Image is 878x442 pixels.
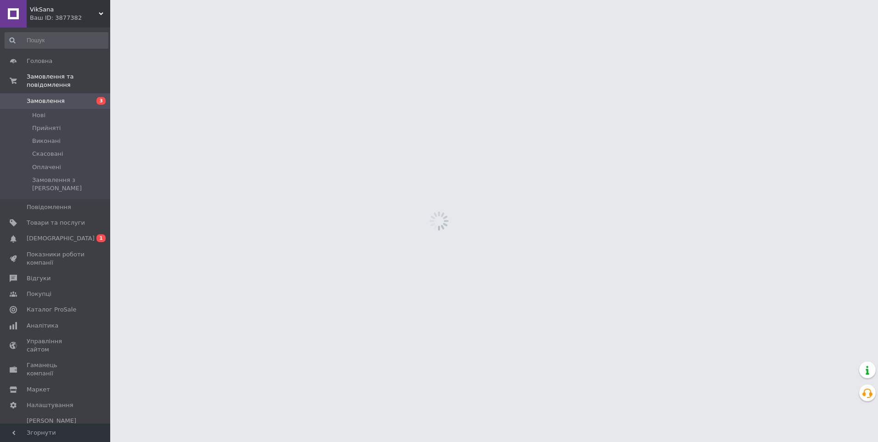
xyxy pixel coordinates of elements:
span: Оплачені [32,163,61,171]
span: VikSana [30,6,99,14]
span: Прийняті [32,124,61,132]
span: Замовлення та повідомлення [27,73,110,89]
span: Каталог ProSale [27,306,76,314]
span: Товари та послуги [27,219,85,227]
span: 1 [96,234,106,242]
span: Скасовані [32,150,63,158]
span: Маркет [27,385,50,394]
span: Управління сайтом [27,337,85,354]
span: Головна [27,57,52,65]
span: Показники роботи компанії [27,250,85,267]
input: Пошук [5,32,108,49]
span: 3 [96,97,106,105]
span: Налаштування [27,401,73,409]
span: Аналітика [27,322,58,330]
span: Гаманець компанії [27,361,85,378]
span: Відгуки [27,274,51,283]
span: Повідомлення [27,203,71,211]
span: [DEMOGRAPHIC_DATA] [27,234,95,243]
div: Ваш ID: 3877382 [30,14,110,22]
span: Замовлення з [PERSON_NAME] [32,176,107,193]
span: Замовлення [27,97,65,105]
span: Покупці [27,290,51,298]
span: [PERSON_NAME] та рахунки [27,417,85,442]
span: Нові [32,111,45,119]
span: Виконані [32,137,61,145]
